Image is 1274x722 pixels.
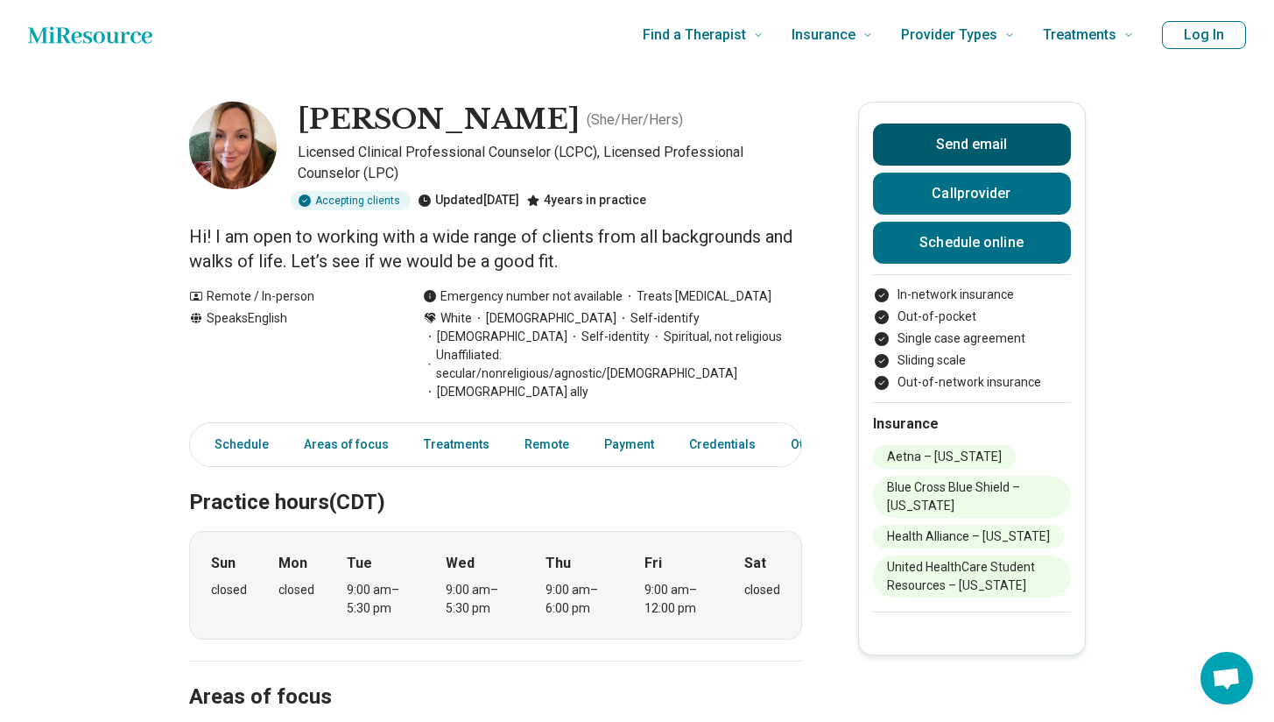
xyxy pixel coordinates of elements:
[792,23,855,47] span: Insurance
[873,286,1071,304] li: In-network insurance
[901,23,997,47] span: Provider Types
[423,328,567,346] span: [DEMOGRAPHIC_DATA]
[616,309,700,328] span: Self-identify
[643,23,746,47] span: Find a Therapist
[780,427,843,463] a: Other
[446,553,475,574] strong: Wed
[440,309,472,328] span: White
[679,427,766,463] a: Credentials
[873,445,1016,469] li: Aetna – [US_STATE]
[189,287,388,306] div: Remote / In-person
[291,191,411,210] div: Accepting clients
[423,287,623,306] div: Emergency number not available
[418,191,519,210] div: Updated [DATE]
[446,581,513,618] div: 9:00 am – 5:30 pm
[744,553,766,574] strong: Sat
[293,427,399,463] a: Areas of focus
[298,102,580,138] h1: [PERSON_NAME]
[873,525,1064,549] li: Health Alliance – [US_STATE]
[873,329,1071,348] li: Single case agreement
[1200,652,1253,704] div: Open chat
[545,581,613,618] div: 9:00 am – 6:00 pm
[423,346,802,383] span: Unaffiliated: secular/nonreligious/agnostic/[DEMOGRAPHIC_DATA]
[298,142,802,184] p: Licensed Clinical Professional Counselor (LCPC), Licensed Professional Counselor (LPC)
[873,222,1071,264] a: Schedule online
[587,110,683,131] p: ( She/Her/Hers )
[423,383,588,401] span: [DEMOGRAPHIC_DATA] ally
[189,224,802,273] p: Hi! I am open to working with a wide range of clients from all backgrounds and walks of life. Let...
[873,173,1071,215] button: Callprovider
[594,427,665,463] a: Payment
[644,553,662,574] strong: Fri
[623,287,771,306] span: Treats [MEDICAL_DATA]
[1162,21,1246,49] button: Log In
[189,102,277,189] img: Ashleigh Corson, Licensed Clinical Professional Counselor (LCPC)
[873,308,1071,326] li: Out-of-pocket
[873,286,1071,392] ul: Payment options
[278,553,307,574] strong: Mon
[650,328,782,346] span: Spiritual, not religious
[873,373,1071,392] li: Out-of-network insurance
[189,309,388,401] div: Speaks English
[189,641,802,712] h2: Areas of focus
[644,581,712,618] div: 9:00 am – 12:00 pm
[347,553,372,574] strong: Tue
[194,427,279,463] a: Schedule
[1043,23,1116,47] span: Treatments
[873,476,1071,518] li: Blue Cross Blue Shield – [US_STATE]
[413,427,500,463] a: Treatments
[514,427,580,463] a: Remote
[278,581,314,599] div: closed
[211,581,247,599] div: closed
[347,581,414,618] div: 9:00 am – 5:30 pm
[873,414,1071,435] h2: Insurance
[873,351,1071,370] li: Sliding scale
[189,531,802,640] div: When does the program meet?
[526,191,646,210] div: 4 years in practice
[567,328,650,346] span: Self-identity
[744,581,780,599] div: closed
[211,553,236,574] strong: Sun
[873,124,1071,166] button: Send email
[545,553,571,574] strong: Thu
[28,18,152,53] a: Home page
[873,556,1071,598] li: United HealthCare Student Resources – [US_STATE]
[189,446,802,518] h2: Practice hours (CDT)
[472,309,616,328] span: [DEMOGRAPHIC_DATA]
